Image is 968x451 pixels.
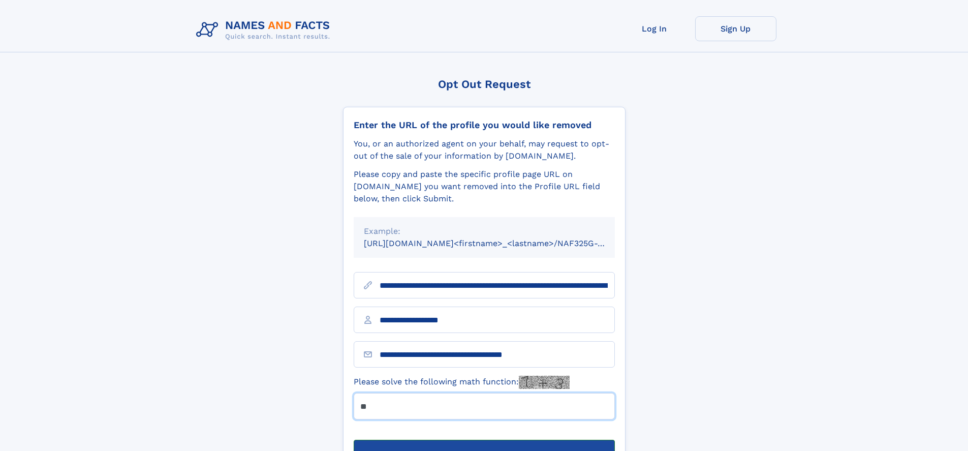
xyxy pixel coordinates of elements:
[354,168,615,205] div: Please copy and paste the specific profile page URL on [DOMAIN_NAME] you want removed into the Pr...
[614,16,695,41] a: Log In
[354,376,570,389] label: Please solve the following math function:
[192,16,338,44] img: Logo Names and Facts
[364,225,605,237] div: Example:
[364,238,634,248] small: [URL][DOMAIN_NAME]<firstname>_<lastname>/NAF325G-xxxxxxxx
[354,119,615,131] div: Enter the URL of the profile you would like removed
[695,16,776,41] a: Sign Up
[343,78,626,91] div: Opt Out Request
[354,138,615,162] div: You, or an authorized agent on your behalf, may request to opt-out of the sale of your informatio...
